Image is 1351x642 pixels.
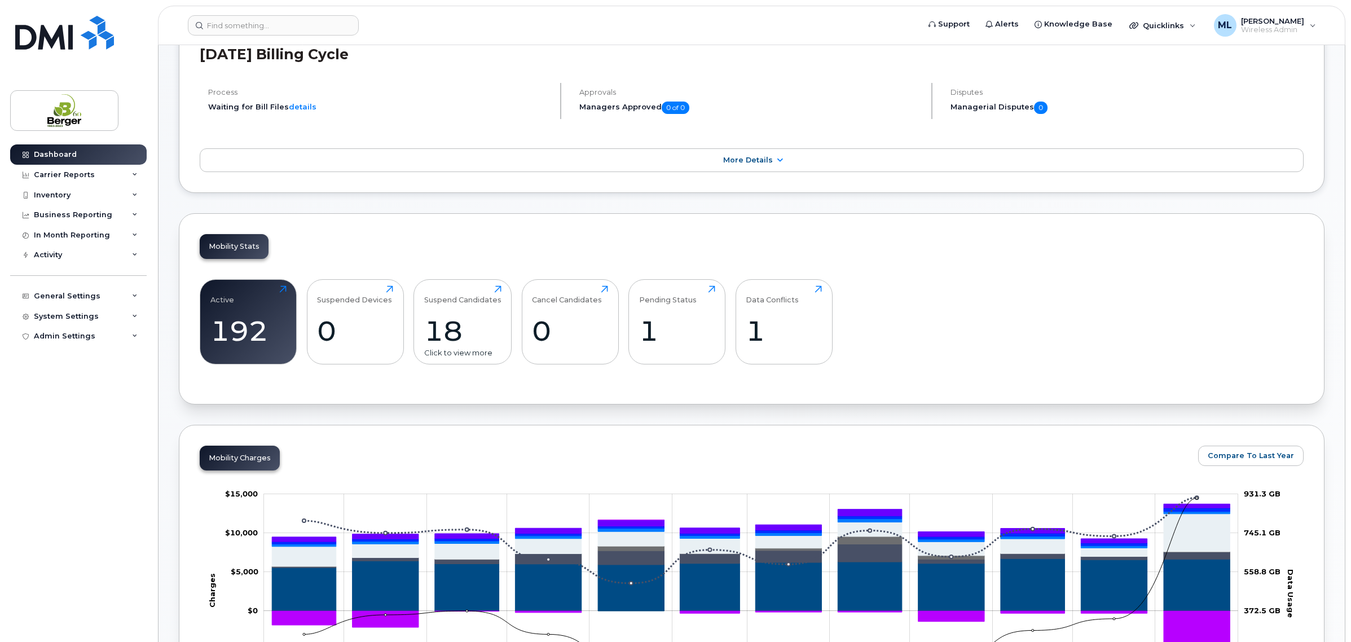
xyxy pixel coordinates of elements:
g: $0 [225,528,258,537]
a: Cancel Candidates0 [532,285,608,358]
span: Compare To Last Year [1208,450,1294,461]
tspan: Data Usage [1287,569,1296,618]
g: $0 [231,567,258,576]
a: Suspended Devices0 [317,285,393,358]
div: 1 [639,314,715,348]
h5: Managerial Disputes [950,102,1304,114]
a: Data Conflicts1 [746,285,822,358]
div: 1 [746,314,822,348]
input: Find something... [188,15,359,36]
g: Hardware [272,537,1230,567]
tspan: 931.3 GB [1244,489,1280,498]
span: More Details [723,156,773,164]
g: Rate Plan [272,559,1230,612]
span: Knowledge Base [1044,19,1112,30]
g: $0 [225,489,258,498]
span: 0 of 0 [662,102,689,114]
h4: Process [208,88,551,96]
div: Mélanie Lafrance [1206,14,1324,37]
div: Suspend Candidates [424,285,501,304]
tspan: 372.5 GB [1244,606,1280,615]
span: [PERSON_NAME] [1241,16,1304,25]
a: Support [921,13,978,36]
div: Pending Status [639,285,697,304]
div: Cancel Candidates [532,285,602,304]
h5: Managers Approved [579,102,922,114]
div: Active [210,285,234,304]
div: 18 [424,314,501,348]
a: Suspend Candidates18Click to view more [424,285,501,358]
tspan: Charges [208,573,217,608]
a: details [289,102,316,111]
div: Click to view more [424,348,501,358]
h4: Disputes [950,88,1304,96]
g: Features [272,514,1230,566]
div: Suspended Devices [317,285,392,304]
span: ML [1218,19,1232,32]
tspan: $0 [248,606,258,615]
span: 0 [1034,102,1048,114]
tspan: 558.8 GB [1244,567,1280,576]
div: Data Conflicts [746,285,799,304]
tspan: $5,000 [231,567,258,576]
div: 0 [317,314,393,348]
a: Alerts [978,13,1027,36]
a: Active192 [210,285,287,358]
div: 192 [210,314,287,348]
span: Support [938,19,970,30]
span: Quicklinks [1143,21,1184,30]
g: QST [272,504,1230,543]
a: Knowledge Base [1027,13,1120,36]
a: Pending Status1 [639,285,715,358]
button: Compare To Last Year [1198,446,1304,466]
li: Waiting for Bill Files [208,102,551,112]
h2: [DATE] Billing Cycle [200,46,1304,63]
div: 0 [532,314,608,348]
h4: Approvals [579,88,922,96]
span: Wireless Admin [1241,25,1304,34]
tspan: 745.1 GB [1244,528,1280,537]
div: Quicklinks [1121,14,1204,37]
tspan: $15,000 [225,489,258,498]
span: Alerts [995,19,1019,30]
g: Roaming [272,544,1230,568]
tspan: $10,000 [225,528,258,537]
